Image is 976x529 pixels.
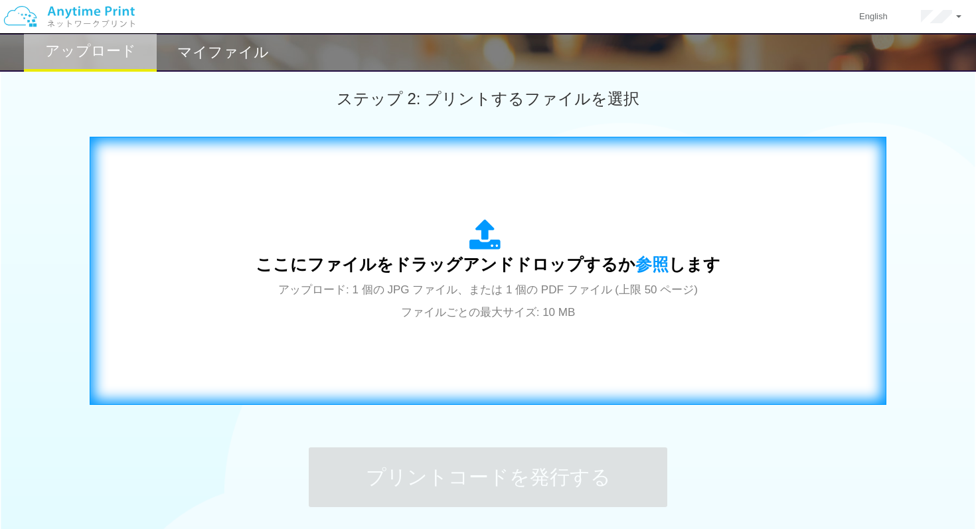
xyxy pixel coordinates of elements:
span: アップロード: 1 個の JPG ファイル、または 1 個の PDF ファイル (上限 50 ページ) ファイルごとの最大サイズ: 10 MB [278,283,698,319]
h2: アップロード [45,43,136,59]
span: ここにファイルをドラッグアンドドロップするか します [256,255,720,273]
button: プリントコードを発行する [309,447,667,507]
h2: マイファイル [177,44,269,60]
span: ステップ 2: プリントするファイルを選択 [337,90,639,108]
span: 参照 [635,255,669,273]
